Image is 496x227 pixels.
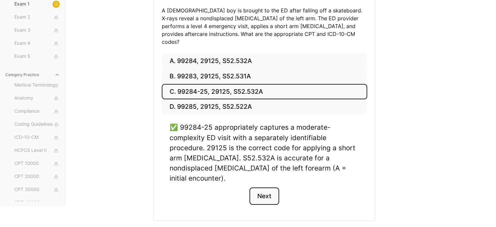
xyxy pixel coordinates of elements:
[14,108,60,115] span: Compliance
[14,186,60,193] span: CPT 30000
[14,53,60,60] span: Exam 5
[14,40,60,47] span: Exam 4
[249,187,279,205] button: Next
[14,14,60,21] span: Exam 2
[12,119,62,130] button: Coding Guidelines
[12,158,62,169] button: CPT 10000
[3,70,62,80] button: Category Practice
[14,1,60,8] span: Exam 1
[14,173,60,180] span: CPT 20000
[12,12,62,23] button: Exam 2
[162,7,367,46] p: A [DEMOGRAPHIC_DATA] boy is brought to the ED after falling off a skateboard. X-rays reveal a non...
[12,132,62,143] button: ICD-10-CM
[14,121,60,128] span: Coding Guidelines
[14,134,60,141] span: ICD-10-CM
[12,38,62,49] button: Exam 4
[12,106,62,117] button: Compliance
[14,27,60,34] span: Exam 3
[14,199,60,206] span: CPT 40000
[12,80,62,90] button: Medical Terminology
[12,171,62,182] button: CPT 20000
[162,69,367,84] button: B. 99283, 29125, S52.531A
[162,54,367,69] button: A. 99284, 29125, S52.532A
[12,145,62,156] button: HCPCS Level II
[170,122,359,183] div: ✅ 99284-25 appropriately captures a moderate-complexity ED visit with a separately identifiable p...
[12,25,62,36] button: Exam 3
[12,51,62,62] button: Exam 5
[12,198,62,208] button: CPT 40000
[14,82,60,89] span: Medical Terminology
[162,99,367,115] button: D. 99285, 29125, S52.522A
[162,84,367,99] button: C. 99284-25, 29125, S52.532A
[12,93,62,104] button: Anatomy
[14,147,60,154] span: HCPCS Level II
[12,185,62,195] button: CPT 30000
[14,160,60,167] span: CPT 10000
[14,95,60,102] span: Anatomy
